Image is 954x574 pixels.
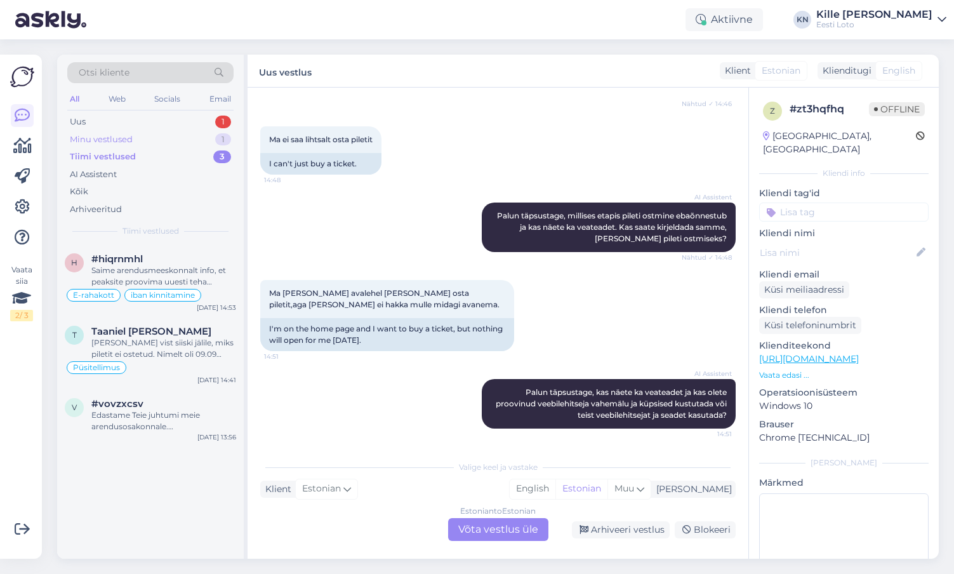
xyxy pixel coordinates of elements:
p: Windows 10 [759,399,929,413]
div: AI Assistent [70,168,117,181]
div: # zt3hqfhq [790,102,869,117]
span: Muu [614,483,634,494]
a: Kille [PERSON_NAME]Eesti Loto [816,10,946,30]
div: I can't just buy a ticket. [260,153,381,175]
div: Kille [PERSON_NAME] [816,10,932,20]
span: Palun täpsustage, kas näete ka veateadet ja kas olete proovinud veebilehitseja vahemälu ja küpsis... [496,387,729,420]
div: Aktiivne [686,8,763,31]
span: #vovzxcsv [91,398,143,410]
div: Klient [260,483,291,496]
div: Tiimi vestlused [70,150,136,163]
span: T [72,330,77,340]
span: English [882,64,915,77]
div: [PERSON_NAME] vist siiski jälile, miks piletit ei ostetud. Nimelt oli 09.09 õhtuks jäänud Teie e-... [91,337,236,360]
div: KN [793,11,811,29]
div: Blokeeri [675,521,736,538]
span: Nähtud ✓ 14:46 [682,99,732,109]
p: Brauser [759,418,929,431]
div: Eesti Loto [816,20,932,30]
div: Socials [152,91,183,107]
p: Kliendi tag'id [759,187,929,200]
div: Vaata siia [10,264,33,321]
div: [DATE] 14:53 [197,303,236,312]
span: Estonian [762,64,800,77]
span: 14:51 [684,429,732,439]
div: Võta vestlus üle [448,518,548,541]
input: Lisa tag [759,203,929,222]
div: Küsi telefoninumbrit [759,317,861,334]
div: Web [106,91,128,107]
p: Kliendi email [759,268,929,281]
span: AI Assistent [684,192,732,202]
span: #hiqrnmhl [91,253,143,265]
span: E-rahakott [73,291,114,299]
div: English [510,479,555,498]
a: [URL][DOMAIN_NAME] [759,353,859,364]
p: Kliendi telefon [759,304,929,317]
span: z [770,106,775,116]
span: Otsi kliente [79,66,129,79]
div: Kliendi info [759,168,929,179]
p: Klienditeekond [759,339,929,352]
p: Kliendi nimi [759,227,929,240]
span: Palun täpsustage, millises etapis pileti ostmine ebaõnnestub ja kas näete ka veateadet. Kas saate... [497,211,729,243]
span: Tiimi vestlused [123,225,179,237]
span: Püsitellimus [73,364,120,371]
p: Märkmed [759,476,929,490]
span: 14:51 [264,352,312,361]
div: I'm on the home page and I want to buy a ticket, but nothing will open for me [DATE]. [260,318,514,351]
span: Taaniel Tippi [91,326,211,337]
div: 1 [215,116,231,128]
label: Uus vestlus [259,62,312,79]
div: Küsi meiliaadressi [759,281,849,298]
div: [PERSON_NAME] [651,483,732,496]
div: Minu vestlused [70,133,133,146]
div: Kõik [70,185,88,198]
span: v [72,403,77,412]
div: 1 [215,133,231,146]
span: h [71,258,77,267]
div: 2 / 3 [10,310,33,321]
div: Edastame Teie juhtumi meie arendusosakonnale. [PERSON_NAME] täpsema vastuse, miks Teil ei õnnestu... [91,410,236,432]
div: Uus [70,116,86,128]
span: iban kinnitamine [131,291,195,299]
span: 14:48 [264,175,312,185]
div: 3 [213,150,231,163]
div: Email [207,91,234,107]
div: Klienditugi [818,64,871,77]
span: Ma ei saa lihtsalt osta piletit [269,135,373,144]
div: Arhiveeritud [70,203,122,216]
div: Saime arendusmeeskonnalt info, et peaksite proovima uuesti teha sissemakse IBAN verifitseerimise ... [91,265,236,288]
div: [PERSON_NAME] [759,457,929,469]
span: Offline [869,102,925,116]
p: Vaata edasi ... [759,370,929,381]
img: Askly Logo [10,65,34,89]
div: Valige keel ja vastake [260,462,736,473]
div: All [67,91,82,107]
input: Lisa nimi [760,246,914,260]
div: [DATE] 14:41 [197,375,236,385]
span: Estonian [302,482,341,496]
div: Estonian to Estonian [460,505,536,517]
span: Nähtud ✓ 14:48 [682,253,732,262]
p: Chrome [TECHNICAL_ID] [759,431,929,444]
div: Arhiveeri vestlus [572,521,670,538]
div: [DATE] 13:56 [197,432,236,442]
div: Estonian [555,479,607,498]
span: AI Assistent [684,369,732,378]
p: Operatsioonisüsteem [759,386,929,399]
div: Klient [720,64,751,77]
span: Ma [PERSON_NAME] avalehel [PERSON_NAME] osta piletit,aga [PERSON_NAME] ei hakka mulle midagi avan... [269,288,500,309]
div: [GEOGRAPHIC_DATA], [GEOGRAPHIC_DATA] [763,130,916,156]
